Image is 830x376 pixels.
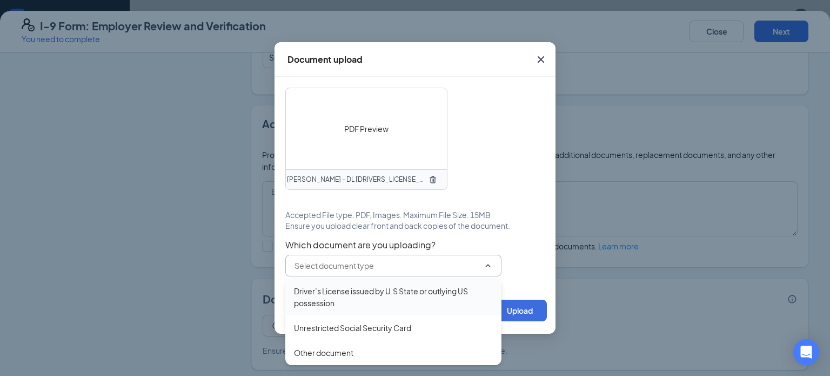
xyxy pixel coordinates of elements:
[526,42,555,77] button: Close
[287,54,363,65] div: Document upload
[285,209,491,220] span: Accepted File type: PDF, Images. Maximum File Size: 15MB
[294,322,411,334] div: Unrestricted Social Security Card
[294,285,493,309] div: Driver’s License issued by U.S State or outlying US possession
[294,347,353,359] div: Other document
[285,240,545,250] span: Which document are you uploading?
[285,220,510,231] span: Ensure you upload clear front and back copies of the document.
[287,175,424,185] span: [PERSON_NAME] - DL [DRIVERS_LICENSE_NUMBER].pdf
[493,300,547,321] button: Upload
[484,261,492,270] svg: ChevronUp
[344,123,389,135] span: PDF Preview
[429,175,437,184] svg: TrashOutline
[424,171,441,188] button: TrashOutline
[534,53,547,66] svg: Cross
[793,339,819,365] div: Open Intercom Messenger
[294,260,479,272] input: Select document type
